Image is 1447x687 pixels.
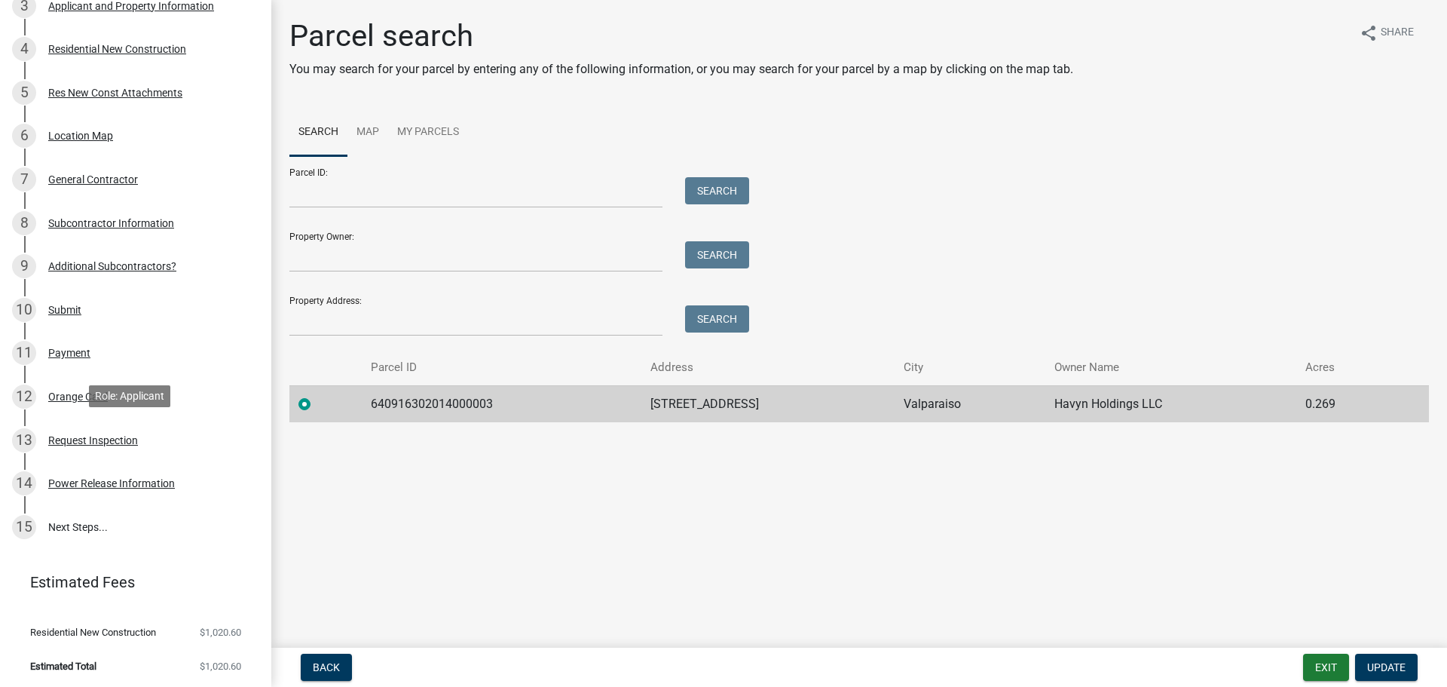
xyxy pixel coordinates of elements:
div: 10 [12,298,36,322]
td: Valparaiso [895,385,1045,422]
a: My Parcels [388,109,468,157]
div: Location Map [48,130,113,141]
div: 11 [12,341,36,365]
div: Submit [48,305,81,315]
div: Residential New Construction [48,44,186,54]
span: Share [1381,24,1414,42]
div: Applicant and Property Information [48,1,214,11]
button: Search [685,177,749,204]
div: Subcontractor Information [48,218,174,228]
button: Search [685,241,749,268]
button: Search [685,305,749,333]
div: General Contractor [48,174,138,185]
button: Update [1355,654,1418,681]
div: 4 [12,37,36,61]
span: Update [1367,661,1406,673]
td: 0.269 [1296,385,1393,422]
button: shareShare [1348,18,1426,48]
h1: Parcel search [289,18,1073,54]
div: 14 [12,471,36,495]
div: Payment [48,348,90,358]
div: 6 [12,124,36,148]
button: Exit [1303,654,1349,681]
div: 8 [12,211,36,235]
a: Map [347,109,388,157]
th: Parcel ID [362,350,642,385]
div: Power Release Information [48,478,175,489]
td: 640916302014000003 [362,385,642,422]
th: Acres [1296,350,1393,385]
div: 7 [12,167,36,192]
td: Havyn Holdings LLC [1045,385,1297,422]
span: $1,020.60 [200,627,241,637]
div: 15 [12,515,36,539]
div: 12 [12,385,36,409]
a: Search [289,109,347,157]
div: Role: Applicant [89,385,170,407]
div: 13 [12,428,36,452]
th: Address [641,350,895,385]
td: [STREET_ADDRESS] [641,385,895,422]
div: Additional Subcontractors? [48,261,176,271]
div: Orange Card [48,391,108,402]
span: Residential New Construction [30,627,156,637]
th: City [895,350,1045,385]
button: Back [301,654,352,681]
div: 9 [12,254,36,278]
div: Res New Const Attachments [48,87,182,98]
span: Estimated Total [30,661,96,671]
i: share [1360,24,1378,42]
a: Estimated Fees [12,567,247,597]
span: $1,020.60 [200,661,241,671]
span: Back [313,661,340,673]
p: You may search for your parcel by entering any of the following information, or you may search fo... [289,60,1073,78]
div: Request Inspection [48,435,138,446]
th: Owner Name [1045,350,1297,385]
div: 5 [12,81,36,105]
